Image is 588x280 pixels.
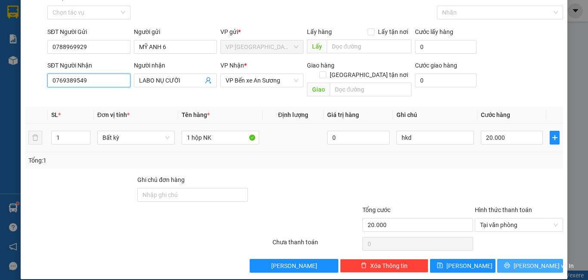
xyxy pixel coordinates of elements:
span: Tại văn phòng [480,218,558,231]
button: deleteXóa Thông tin [340,259,428,273]
label: Cước giao hàng [415,62,457,69]
span: Bất kỳ [102,131,170,144]
span: Xóa Thông tin [370,261,408,271]
button: save[PERSON_NAME] [430,259,496,273]
span: VPPD1408250010 [43,55,90,61]
span: delete [361,262,367,269]
span: SL [51,111,58,118]
button: plus [550,131,560,145]
span: [PERSON_NAME] [446,261,492,271]
span: Hotline: 19001152 [68,38,105,43]
label: Cước lấy hàng [415,28,453,35]
span: user-add [205,77,212,84]
span: VP Phước Đông [226,40,298,53]
input: VD: Bàn, Ghế [182,131,259,145]
span: [PERSON_NAME] và In [514,261,574,271]
strong: ĐỒNG PHƯỚC [68,5,118,12]
span: [GEOGRAPHIC_DATA] tận nơi [326,70,412,80]
span: Cước hàng [481,111,510,118]
span: Giao hàng [307,62,334,69]
span: Giá trị hàng [327,111,359,118]
input: Cước giao hàng [415,74,477,87]
span: Lấy [307,40,327,53]
span: [PERSON_NAME]: [3,55,90,61]
span: Lấy tận nơi [374,27,412,37]
span: [PERSON_NAME] [271,261,317,271]
input: Ghi chú đơn hàng [137,188,248,202]
div: SĐT Người Nhận [47,61,130,70]
span: Lấy hàng [307,28,332,35]
div: Tổng: 1 [28,156,228,165]
div: Người nhận [134,61,217,70]
span: Đơn vị tính [97,111,130,118]
label: Ghi chú đơn hàng [137,176,185,183]
div: VP gửi [220,27,303,37]
span: 01 Võ Văn Truyện, KP.1, Phường 2 [68,26,118,37]
span: In ngày: [3,62,53,68]
span: Bến xe [GEOGRAPHIC_DATA] [68,14,116,25]
span: printer [504,262,510,269]
span: Định lượng [278,111,308,118]
input: Dọc đường [327,40,412,53]
span: plus [550,134,559,141]
span: Tên hàng [182,111,210,118]
button: [PERSON_NAME] [250,259,338,273]
input: 0 [327,131,389,145]
div: Người gửi [134,27,217,37]
span: Tổng cước [362,206,390,213]
span: VP Nhận [220,62,244,69]
button: delete [28,131,42,145]
span: 12:28:51 [DATE] [19,62,53,68]
button: printer[PERSON_NAME] và In [497,259,563,273]
div: SĐT Người Gửi [47,27,130,37]
label: Hình thức thanh toán [475,206,532,213]
span: save [437,262,443,269]
div: Chưa thanh toán [272,237,362,252]
img: logo [3,5,41,43]
th: Ghi chú [393,107,477,123]
span: ----------------------------------------- [23,46,105,53]
input: Cước lấy hàng [415,40,477,54]
span: VP Bến xe An Sương [226,74,298,87]
input: Dọc đường [330,83,412,96]
span: Giao [307,83,330,96]
input: Ghi Chú [396,131,474,145]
